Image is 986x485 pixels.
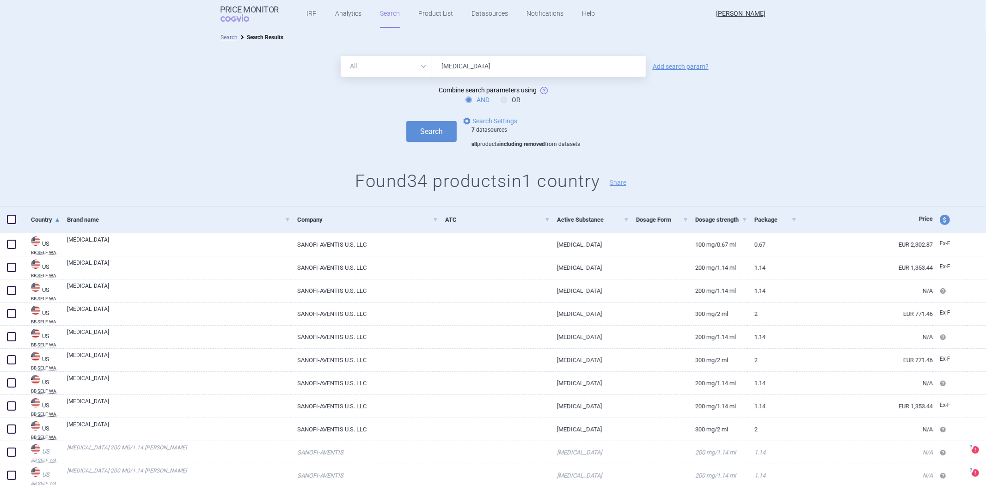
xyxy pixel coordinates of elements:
[499,141,545,147] strong: including removed
[610,179,626,186] button: Share
[290,233,438,256] a: SANOFI-AVENTIS U.S. LLC
[747,349,797,371] a: 2
[24,374,60,394] a: USUSBB SELF WACAWP UNIT
[940,240,950,247] span: Ex-factory price
[754,208,797,231] a: Package
[695,208,747,231] a: Dosage strength
[31,375,40,384] img: United States
[67,351,290,368] a: [MEDICAL_DATA]
[636,208,688,231] a: Dosage Form
[797,372,933,394] a: N/A
[220,33,238,42] li: Search
[67,208,290,231] a: Brand name
[220,5,279,14] strong: Price Monitor
[550,395,629,418] a: [MEDICAL_DATA]
[24,443,60,463] a: USUSBB SELF WACAWP UNIT
[290,349,438,371] a: SANOFI-AVENTIS U.S. LLC
[933,399,967,412] a: Ex-F
[501,95,521,104] label: OR
[688,256,747,279] a: 200 MG/1.14 ML
[31,208,60,231] a: Country
[688,441,747,464] a: 200 mg/1.14 mL
[31,398,40,407] img: United States
[31,329,40,338] img: United States
[290,326,438,348] a: SANOFI-AVENTIS U.S. LLC
[968,444,974,450] span: ?
[972,469,983,477] a: ?
[67,397,290,414] a: [MEDICAL_DATA]
[653,63,709,70] a: Add search param?
[31,283,40,292] img: United States
[31,260,40,269] img: United States
[238,33,283,42] li: Search Results
[968,467,974,473] span: ?
[940,356,950,362] span: Ex-factory price
[31,435,60,440] abbr: BB SELF WACAWP UNIT — Free online database of Self Administered drugs provided by BuyandBill.com ...
[550,349,629,371] a: [MEDICAL_DATA]
[31,421,40,430] img: United States
[797,279,933,302] a: N/A
[67,374,290,391] a: [MEDICAL_DATA]
[550,303,629,325] a: [MEDICAL_DATA]
[67,443,290,460] a: [MEDICAL_DATA] 200 MG/1.14 [PERSON_NAME]
[550,326,629,348] a: [MEDICAL_DATA]
[797,441,933,464] a: N/A
[919,215,933,222] span: Price
[747,395,797,418] a: 1.14
[290,303,438,325] a: SANOFI-AVENTIS U.S. LLC
[747,326,797,348] a: 1.14
[688,372,747,394] a: 200 MG/1.14 ML
[31,273,60,278] abbr: BB SELF WACAWP UNIT — Free online database of Self Administered drugs provided by BuyandBill.com ...
[24,259,60,278] a: USUSBB SELF WACAWP UNIT
[24,236,60,255] a: USUSBB SELF WACAWP UNIT
[290,441,438,464] a: SANOFI-AVENTIS
[290,418,438,441] a: SANOFI-AVENTIS U.S. LLC
[220,34,238,41] a: Search
[557,208,629,231] a: Active Substance
[797,349,933,371] a: EUR 771.46
[31,343,60,347] abbr: BB SELF WACAWP UNIT — Free online database of Self Administered drugs provided by BuyandBill.com ...
[24,351,60,370] a: USUSBB SELF WACAWP UNIT
[688,279,747,302] a: 200 MG/1.14 ML
[933,306,967,320] a: Ex-F
[688,418,747,441] a: 300 MG/2 ML
[550,372,629,394] a: [MEDICAL_DATA]
[220,14,262,22] span: COGVIO
[940,309,950,316] span: Ex-factory price
[24,282,60,301] a: USUSBB SELF WACAWP UNIT
[747,441,797,464] a: 1.14
[688,303,747,325] a: 300 MG/2 ML
[31,458,60,463] abbr: BB SELF WACAWP UNIT — Free online database of Self Administered drugs provided by BuyandBill.com ...
[461,115,517,127] a: Search Settings
[472,127,475,133] strong: 7
[31,412,60,417] abbr: BB SELF WACAWP UNIT — Free online database of Self Administered drugs provided by BuyandBill.com ...
[933,260,967,274] a: Ex-F
[688,349,747,371] a: 300 MG/2 ML
[465,95,490,104] label: AND
[797,395,933,418] a: EUR 1,353.44
[940,402,950,408] span: Ex-factory price
[31,444,40,454] img: United States
[747,372,797,394] a: 1.14
[67,282,290,298] a: [MEDICAL_DATA]
[747,418,797,441] a: 2
[290,256,438,279] a: SANOFI-AVENTIS U.S. LLC
[67,236,290,252] a: [MEDICAL_DATA]
[31,320,60,324] abbr: BB SELF WACAWP UNIT — Free online database of Self Administered drugs provided by BuyandBill.com ...
[24,420,60,440] a: USUSBB SELF WACAWP UNIT
[747,256,797,279] a: 1.14
[940,263,950,270] span: Ex-factory price
[688,395,747,418] a: 200 MG/1.14 ML
[290,372,438,394] a: SANOFI-AVENTIS U.S. LLC
[550,256,629,279] a: [MEDICAL_DATA]
[933,352,967,366] a: Ex-F
[31,389,60,394] abbr: BB SELF WACAWP UNIT — Free online database of Self Administered drugs provided by BuyandBill.com ...
[933,237,967,251] a: Ex-F
[797,418,933,441] a: N/A
[445,208,550,231] a: ATC
[747,303,797,325] a: 2
[797,326,933,348] a: N/A
[67,467,290,483] a: [MEDICAL_DATA] 200 MG/1.14 [PERSON_NAME]
[747,233,797,256] a: 0.67
[688,233,747,256] a: 100 MG/0.67 ML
